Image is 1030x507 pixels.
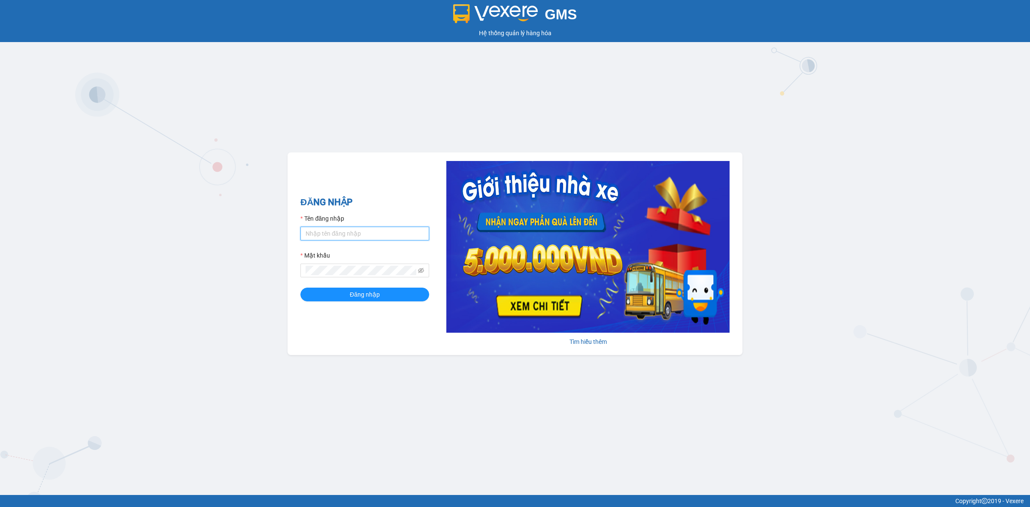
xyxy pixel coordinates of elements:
input: Mật khẩu [306,266,416,275]
img: logo 2 [453,4,538,23]
a: GMS [453,13,577,20]
input: Tên đăng nhập [300,227,429,240]
span: eye-invisible [418,267,424,273]
div: Copyright 2019 - Vexere [6,496,1024,506]
label: Mật khẩu [300,251,330,260]
button: Đăng nhập [300,288,429,301]
span: copyright [982,498,988,504]
span: Đăng nhập [350,290,380,299]
label: Tên đăng nhập [300,214,344,223]
div: Tìm hiểu thêm [446,337,730,346]
div: Hệ thống quản lý hàng hóa [2,28,1028,38]
h2: ĐĂNG NHẬP [300,195,429,209]
span: GMS [545,6,577,22]
img: banner-0 [446,161,730,333]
